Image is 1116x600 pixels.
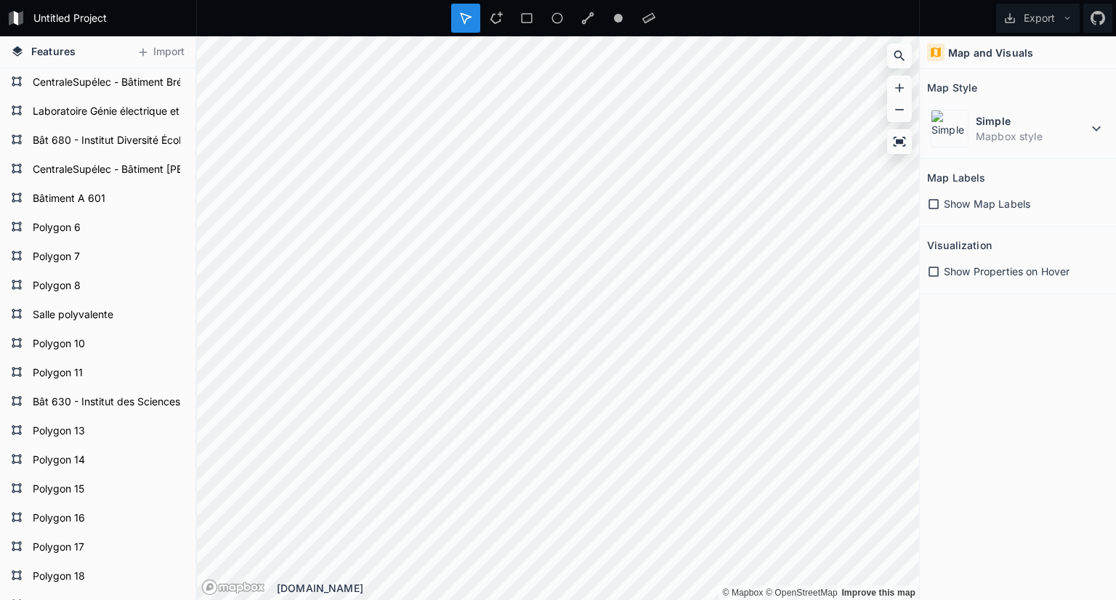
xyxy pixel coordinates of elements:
a: Mapbox [722,588,763,598]
a: Mapbox logo [201,579,265,596]
a: Map feedback [841,588,915,598]
span: Features [31,44,76,59]
img: Simple [931,110,969,147]
h2: Visualization [927,234,992,256]
dt: Simple [976,113,1088,129]
h2: Map Labels [927,166,985,189]
div: [DOMAIN_NAME] [277,580,919,596]
h4: Map and Visuals [948,45,1033,60]
dd: Mapbox style [976,129,1088,144]
a: OpenStreetMap [766,588,838,598]
span: Show Properties on Hover [944,264,1069,279]
h2: Map Style [927,76,977,99]
button: Import [129,41,192,64]
button: Export [996,4,1080,33]
span: Show Map Labels [944,196,1030,211]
